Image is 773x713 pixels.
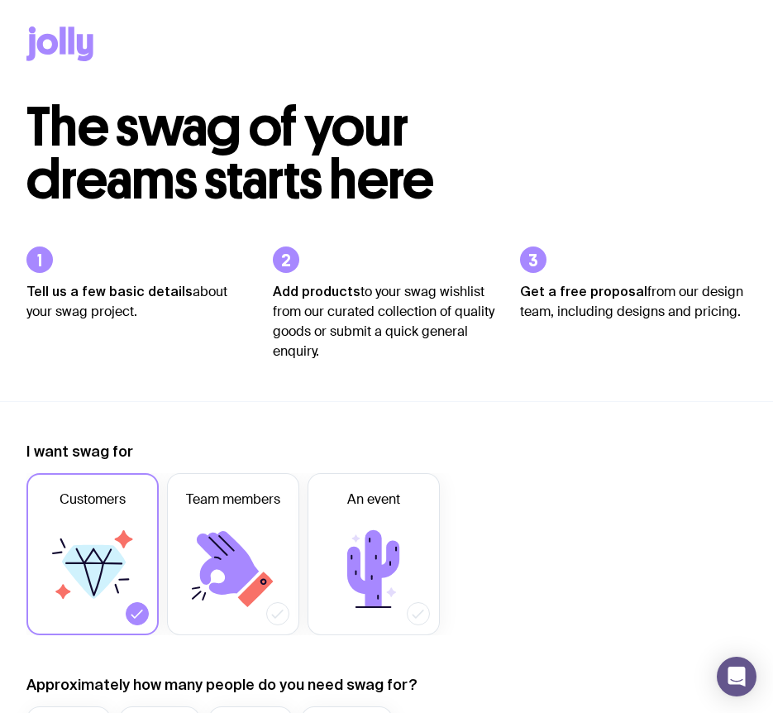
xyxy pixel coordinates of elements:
span: The swag of your dreams starts here [26,94,434,213]
strong: Get a free proposal [520,284,647,299]
span: An event [347,490,400,510]
span: Customers [60,490,126,510]
p: from our design team, including designs and pricing. [520,281,747,322]
div: Open Intercom Messenger [717,657,756,696]
strong: Add products [273,284,360,299]
span: Team members [186,490,280,510]
strong: Tell us a few basic details [26,284,193,299]
p: to your swag wishlist from our curated collection of quality goods or submit a quick general enqu... [273,281,499,361]
label: Approximately how many people do you need swag for? [26,675,418,695]
p: about your swag project. [26,281,253,322]
label: I want swag for [26,442,133,462]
